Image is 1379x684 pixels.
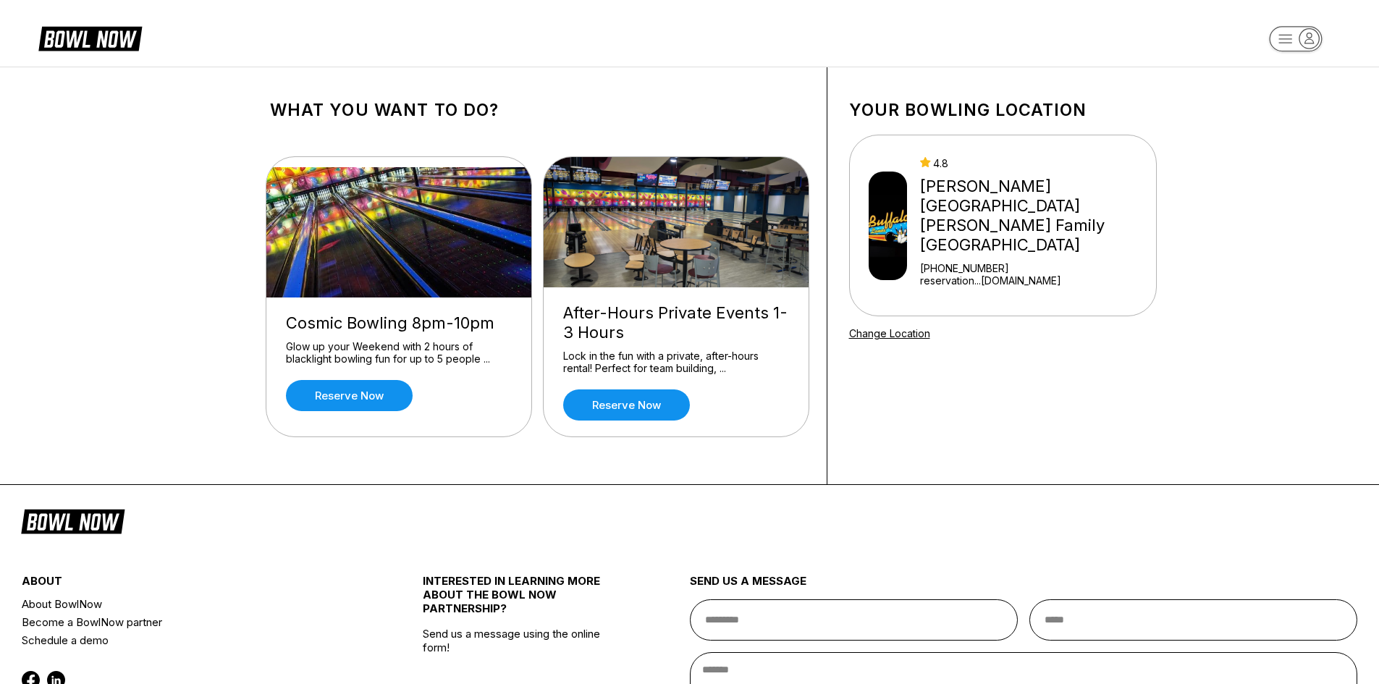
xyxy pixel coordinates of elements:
[869,172,908,280] img: Buffaloe Lanes Mebane Family Bowling Center
[286,340,512,366] div: Glow up your Weekend with 2 hours of blacklight bowling fun for up to 5 people ...
[423,574,623,627] div: INTERESTED IN LEARNING MORE ABOUT THE BOWL NOW PARTNERSHIP?
[920,262,1150,274] div: [PHONE_NUMBER]
[286,313,512,333] div: Cosmic Bowling 8pm-10pm
[920,177,1150,255] div: [PERSON_NAME][GEOGRAPHIC_DATA] [PERSON_NAME] Family [GEOGRAPHIC_DATA]
[22,595,355,613] a: About BowlNow
[563,350,789,375] div: Lock in the fun with a private, after-hours rental! Perfect for team building, ...
[920,274,1150,287] a: reservation...[DOMAIN_NAME]
[266,167,533,297] img: Cosmic Bowling 8pm-10pm
[563,389,690,421] a: Reserve now
[563,303,789,342] div: After-Hours Private Events 1-3 Hours
[22,613,355,631] a: Become a BowlNow partner
[22,631,355,649] a: Schedule a demo
[286,380,413,411] a: Reserve now
[22,574,355,595] div: about
[270,100,805,120] h1: What you want to do?
[544,157,810,287] img: After-Hours Private Events 1-3 Hours
[849,100,1157,120] h1: Your bowling location
[920,157,1150,169] div: 4.8
[690,574,1358,599] div: send us a message
[849,327,930,339] a: Change Location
